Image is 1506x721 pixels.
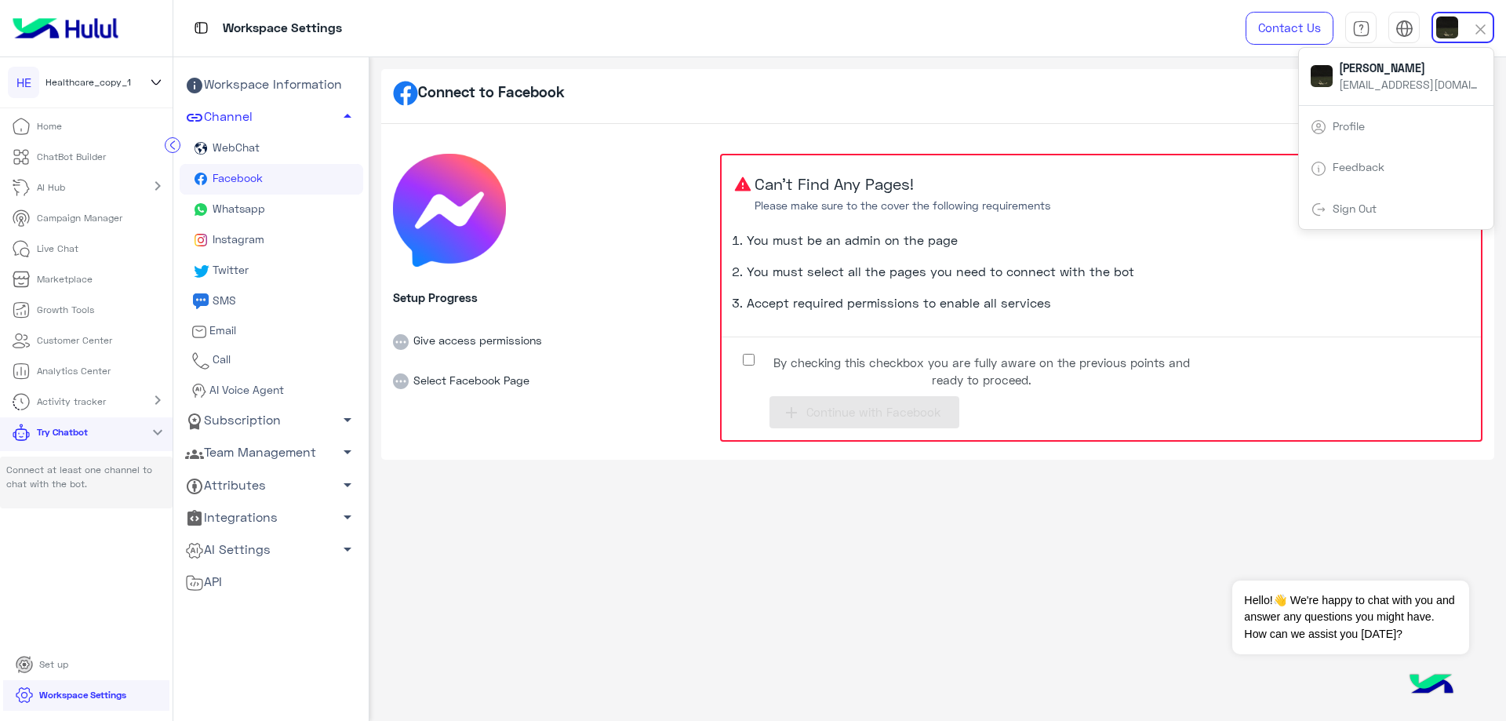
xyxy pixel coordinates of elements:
[180,566,363,598] a: API
[37,425,88,439] p: Try Chatbot
[747,232,958,247] span: You must be an admin on the page
[210,202,266,215] span: Whatsapp
[1339,76,1480,93] span: [EMAIL_ADDRESS][DOMAIN_NAME]
[180,405,363,437] a: Subscription
[1471,20,1490,38] img: close
[1352,20,1370,38] img: tab
[1395,20,1413,38] img: tab
[37,211,122,225] p: Campaign Manager
[180,376,363,405] a: AI Voice Agent
[1311,202,1326,217] img: tab
[338,442,357,461] span: arrow_drop_down
[1311,65,1333,87] img: userImage
[338,107,357,126] span: arrow_drop_up
[37,150,106,164] p: ChatBot Builder
[393,290,708,304] h6: Setup Progress
[180,164,363,195] a: Facebook
[806,405,940,419] span: Continue with Facebook
[180,101,363,133] a: Channel
[1232,581,1468,654] span: Hello!👋 We're happy to chat with you and answer any questions you might have. How can we assist y...
[747,295,1051,310] span: Accept required permissions to enable all services
[191,18,211,38] img: tab
[1311,119,1326,135] img: tab
[393,81,565,106] h5: Connect to Facebook
[37,272,93,286] p: Marketplace
[743,354,755,366] input: By checking this checkbox you are fully aware on the previous points and ready to proceed.
[180,437,363,469] a: Team Management
[39,657,68,672] p: Set up
[768,354,1196,389] span: By checking this checkbox you are fully aware on the previous points and ready to proceed.
[1345,12,1377,45] a: tab
[338,475,357,494] span: arrow_drop_down
[180,317,363,346] a: Email
[8,67,39,98] div: HE
[1333,202,1377,215] a: Sign Out
[180,256,363,286] a: Twitter
[755,193,1050,213] span: Please make sure to the cover the following requirements
[210,263,249,276] span: Twitter
[148,423,167,442] mat-icon: expand_more
[180,133,363,164] a: WebChat
[39,688,126,702] p: Workspace Settings
[180,533,363,566] a: AI Settings
[210,352,231,366] span: Call
[185,572,222,592] span: API
[37,303,94,317] p: Growth Tools
[6,12,125,45] img: Logo
[1311,161,1326,177] img: tab
[1246,12,1333,45] a: Contact Us
[1436,16,1458,38] img: userImage
[45,75,131,89] span: Healthcare_copy_1
[180,345,363,376] a: Call
[3,650,81,680] a: Set up
[751,174,1050,225] h5: Can’t Find Any Pages!
[148,391,167,410] mat-icon: chevron_right
[207,323,237,337] span: Email
[393,310,708,350] li: Give access permissions
[210,232,265,246] span: Instagram
[180,469,363,501] a: Attributes
[393,350,708,390] li: Select Facebook Page
[210,293,237,307] span: SMS
[1404,658,1459,713] img: hulul-logo.png
[1333,160,1384,173] a: Feedback
[769,396,959,428] button: addContinue with Facebook
[180,225,363,256] a: Instagram
[3,680,139,711] a: Workspace Settings
[338,540,357,559] span: arrow_drop_down
[1339,60,1480,76] span: [PERSON_NAME]
[148,177,167,195] mat-icon: chevron_right
[37,364,111,378] p: Analytics Center
[782,403,801,422] i: add
[180,195,363,225] a: Whatsapp
[37,333,112,348] p: Customer Center
[338,508,357,526] span: arrow_drop_down
[180,501,363,533] a: Integrations
[338,410,357,429] span: arrow_drop_down
[180,69,363,101] a: Workspace Information
[210,171,264,184] span: Facebook
[747,264,1134,279] span: You must select all the pages you need to connect with the bot
[223,18,342,39] p: Workspace Settings
[37,119,62,133] p: Home
[1333,119,1365,133] a: Profile
[207,383,285,396] span: AI Voice Agent
[37,180,65,195] p: AI Hub
[180,286,363,317] a: sms iconSMS
[37,395,106,409] p: Activity tracker
[37,242,78,256] p: Live Chat
[191,292,210,311] img: sms icon
[210,140,260,154] span: WebChat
